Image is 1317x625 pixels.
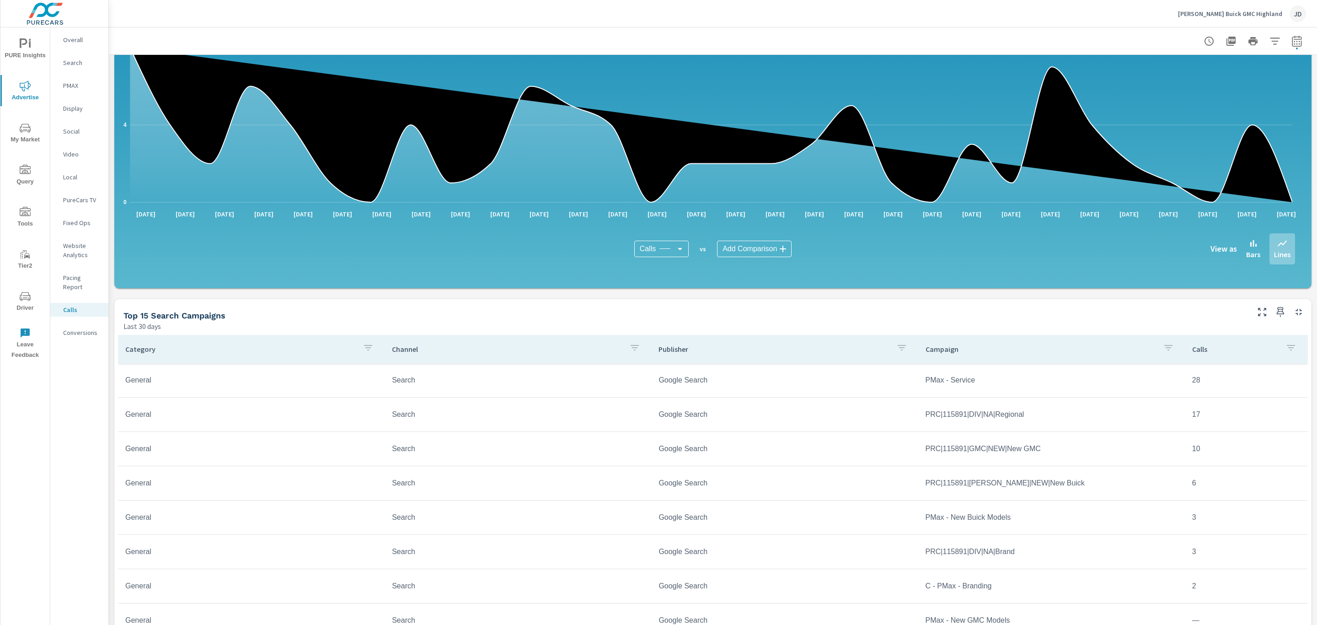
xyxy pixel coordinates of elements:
div: Add Comparison [717,241,792,257]
text: 0 [123,199,127,205]
p: [DATE] [523,210,555,219]
p: [DATE] [877,210,909,219]
p: [DATE] [209,210,241,219]
p: Video [63,150,101,159]
td: Google Search [651,403,918,426]
td: Search [385,472,651,495]
h5: Top 15 Search Campaigns [123,311,225,320]
div: Website Analytics [50,239,108,262]
td: PMax - Service [918,369,1185,392]
td: Search [385,403,651,426]
p: Publisher [658,345,889,354]
td: PRC|115891|GMC|NEW|New GMC [918,437,1185,460]
button: Make Fullscreen [1255,305,1269,319]
button: "Export Report to PDF" [1222,32,1240,50]
p: PMAX [63,81,101,90]
span: Advertise [3,81,47,103]
button: Minimize Widget [1291,305,1306,319]
p: [DATE] [916,210,948,219]
p: [DATE] [759,210,791,219]
p: [DATE] [327,210,359,219]
p: Calls [63,305,101,314]
p: [DATE] [130,210,162,219]
p: Conversions [63,328,101,337]
p: Bars [1246,249,1260,260]
p: Campaign [926,345,1156,354]
p: [DATE] [995,210,1027,219]
div: Video [50,147,108,161]
td: Search [385,540,651,563]
td: 6 [1185,472,1307,495]
td: 2 [1185,575,1307,598]
p: Pacing Report [63,273,101,291]
p: PureCars TV [63,195,101,205]
td: General [118,369,385,392]
p: [DATE] [1270,210,1302,219]
td: PMax - New Buick Models [918,506,1185,529]
td: 17 [1185,403,1307,426]
span: Tools [3,207,47,229]
td: Google Search [651,575,918,598]
div: PureCars TV [50,193,108,207]
td: General [118,540,385,563]
span: Tier2 [3,249,47,271]
p: [DATE] [1152,210,1184,219]
td: Google Search [651,540,918,563]
p: Channel [392,345,622,354]
p: [DATE] [1034,210,1066,219]
p: [DATE] [602,210,634,219]
td: 28 [1185,369,1307,392]
p: [DATE] [956,210,988,219]
div: Calls [634,241,689,257]
div: Calls [50,303,108,317]
p: [DATE] [1231,210,1263,219]
p: [DATE] [169,210,201,219]
span: Query [3,165,47,187]
p: [PERSON_NAME] Buick GMC Highland [1178,10,1282,18]
p: [DATE] [680,210,712,219]
td: Search [385,575,651,598]
td: Search [385,506,651,529]
p: [DATE] [287,210,319,219]
p: [DATE] [366,210,398,219]
p: [DATE] [484,210,516,219]
span: Driver [3,291,47,313]
button: Print Report [1244,32,1262,50]
div: Fixed Ops [50,216,108,230]
div: Search [50,56,108,70]
td: 3 [1185,506,1307,529]
td: Google Search [651,472,918,495]
p: vs [689,245,717,253]
p: Calls [1192,345,1278,354]
span: My Market [3,123,47,145]
p: Fixed Ops [63,218,101,227]
td: Google Search [651,369,918,392]
p: [DATE] [248,210,280,219]
p: [DATE] [1074,210,1106,219]
span: Leave Feedback [3,328,47,361]
p: Overall [63,35,101,44]
div: Overall [50,33,108,47]
p: [DATE] [641,210,673,219]
td: Search [385,369,651,392]
td: General [118,472,385,495]
p: Display [63,104,101,113]
td: Google Search [651,506,918,529]
td: 10 [1185,437,1307,460]
span: Add Comparison [723,244,777,253]
p: [DATE] [1113,210,1145,219]
div: nav menu [0,27,50,364]
p: [DATE] [1192,210,1224,219]
span: Calls [640,244,656,253]
text: 4 [123,122,127,128]
p: Social [63,127,101,136]
td: Search [385,437,651,460]
span: PURE Insights [3,38,47,61]
h6: View as [1210,244,1237,253]
p: [DATE] [720,210,752,219]
p: Local [63,172,101,182]
span: Save this to your personalized report [1273,305,1288,319]
p: [DATE] [444,210,476,219]
td: PRC|115891|DIV|NA|Brand [918,540,1185,563]
td: General [118,506,385,529]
